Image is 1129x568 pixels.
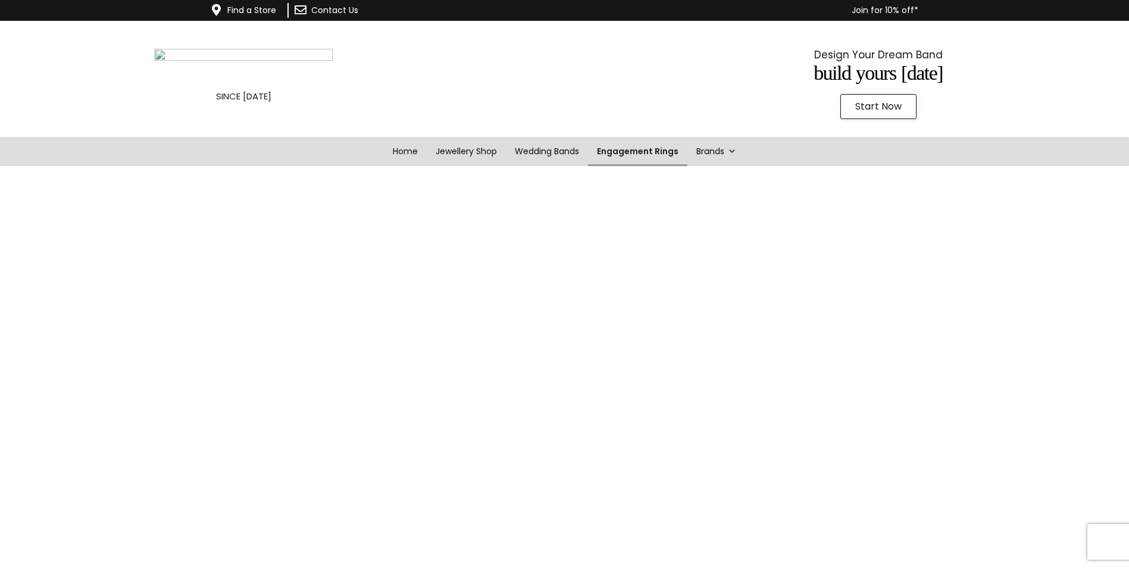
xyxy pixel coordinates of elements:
[855,102,902,111] span: Start Now
[506,137,588,166] a: Wedding Bands
[311,4,358,16] a: Contact Us
[30,89,458,104] p: SINCE [DATE]
[428,3,918,18] p: Join for 10% off*
[664,46,1092,64] p: Design Your Dream Band
[687,137,745,166] a: Brands
[227,4,276,16] a: Find a Store
[814,62,943,84] span: Build Yours [DATE]
[588,137,687,166] a: Engagement Rings
[840,94,917,119] a: Start Now
[384,137,427,166] a: Home
[427,137,506,166] a: Jewellery Shop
